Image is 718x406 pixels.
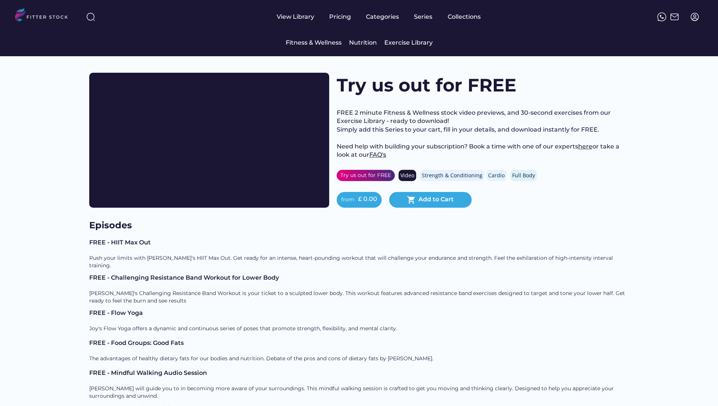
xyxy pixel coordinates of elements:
button: shopping_cart [407,195,416,204]
div: Strength & Conditioning [422,172,483,179]
iframe: chat widget [687,376,711,399]
div: Fitness & Wellness [286,39,342,47]
div: Add to Cart [418,195,454,204]
div: FREE - Challenging Resistance Band Workout for Lower Body [89,275,629,281]
div: The advantages of healthy dietary fats for our bodies and nutrition. Debate of the pros and cons ... [89,355,629,364]
div: FREE - HIIT Max Out [89,240,629,246]
img: Frame%2051.svg [670,12,679,21]
div: Collections [448,13,481,21]
div: FREE - Food Groups: Good Fats [89,340,629,346]
div: fvck [366,4,376,11]
div: Cardio [488,172,505,179]
div: Push your limits with [PERSON_NAME]'s HIIT Max Out. Get ready for an intense, heart-pounding work... [89,255,629,269]
img: profile-circle.svg [690,12,699,21]
a: FAQ's [369,151,386,158]
h1: Try us out for FREE [337,73,516,98]
div: Try us out for FREE [340,172,391,179]
div: Full Body [512,172,535,179]
div: FREE - Mindful Walking Audio Session [89,370,629,376]
div: Categories [366,13,399,21]
div: £ 0.00 [358,195,377,203]
div: Video [400,172,414,179]
div: Nutrition [349,39,377,47]
div: [PERSON_NAME] will guide you to in becoming more aware of your surroundings. This mindful walking... [89,385,629,400]
div: Exercise Library [384,39,433,47]
img: search-normal%203.svg [86,12,95,21]
div: Pricing [329,13,351,21]
div: Series [414,13,433,21]
div: FREE - Flow Yoga [89,310,629,316]
iframe: chat widget [675,342,712,377]
div: from [341,196,354,204]
img: LOGO.svg [15,8,74,24]
div: [PERSON_NAME]'s Challenging Resistance Band Workout is your ticket to a sculpted lower body. This... [89,290,629,304]
h3: Episodes [89,219,164,232]
a: here [578,143,592,150]
div: Joy's Flow Yoga offers a dynamic and continuous series of poses that promote strength, flexibilit... [89,325,629,334]
div: View Library [277,13,314,21]
div: FREE 2 minute Fitness & Wellness stock video previews, and 30-second exercises from our Exercise ... [337,109,629,159]
img: meteor-icons_whatsapp%20%281%29.svg [657,12,666,21]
